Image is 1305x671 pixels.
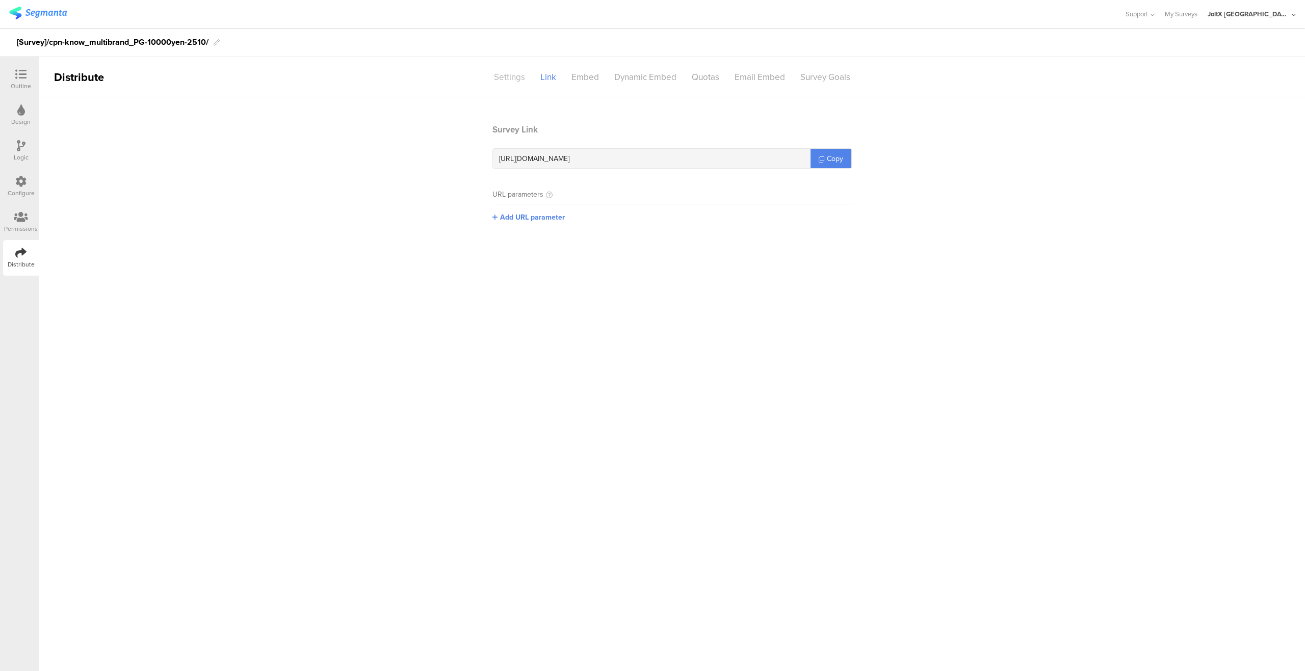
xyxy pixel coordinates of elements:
div: Embed [564,68,607,86]
span: Copy [827,153,843,164]
span: [URL][DOMAIN_NAME] [499,153,569,164]
button: Add URL parameter [492,212,565,223]
div: Distribute [39,69,156,86]
div: Link [533,68,564,86]
div: Email Embed [727,68,793,86]
img: segmanta logo [9,7,67,19]
div: URL parameters [492,189,543,200]
div: JoltX [GEOGRAPHIC_DATA] [1208,9,1289,19]
div: Survey Goals [793,68,858,86]
div: Design [11,117,31,126]
span: Add URL parameter [500,212,565,223]
div: [Survey]/cpn-know_multibrand_PG-10000yen-2510/ [17,34,208,50]
div: Configure [8,189,35,198]
div: Distribute [8,260,35,269]
header: Survey Link [492,123,852,136]
div: Permissions [4,224,38,233]
div: Settings [486,68,533,86]
div: Quotas [684,68,727,86]
div: Logic [14,153,29,162]
span: Support [1126,9,1148,19]
div: Dynamic Embed [607,68,684,86]
div: Outline [11,82,31,91]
